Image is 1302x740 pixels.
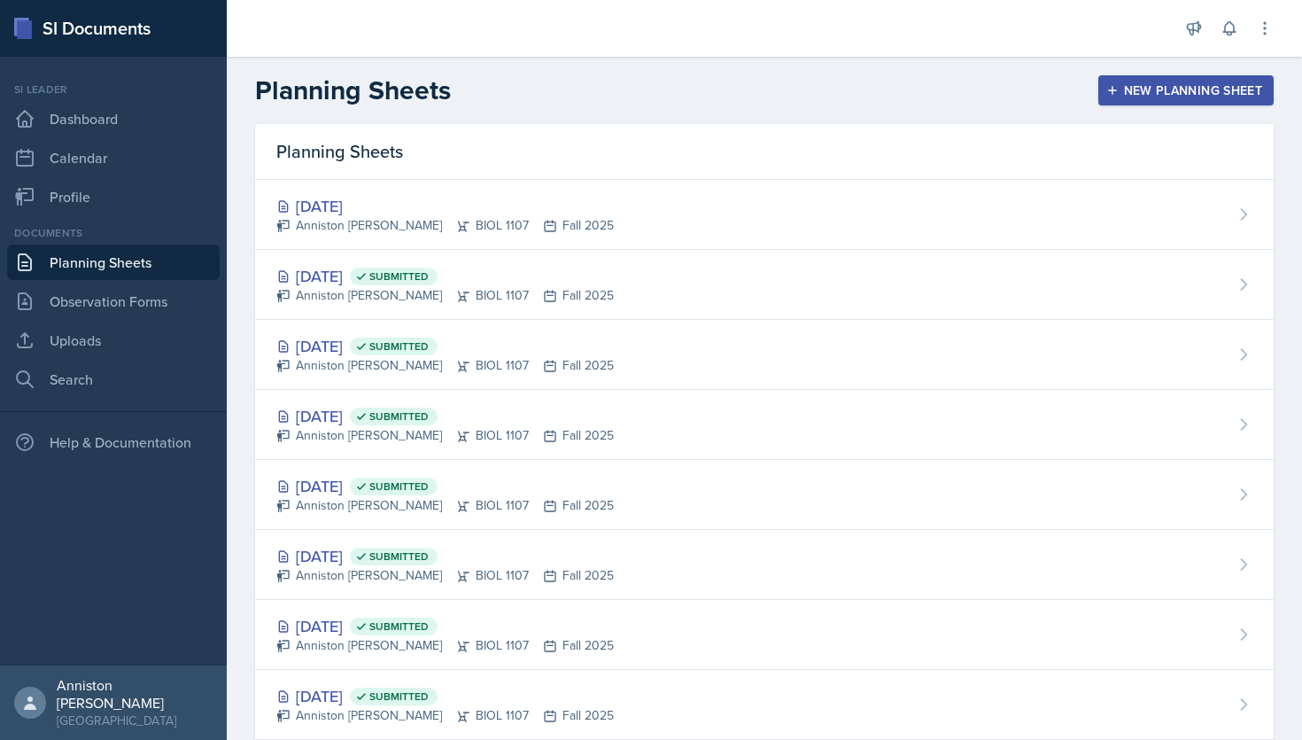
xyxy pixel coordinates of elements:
[276,194,614,218] div: [DATE]
[7,362,220,397] a: Search
[255,530,1274,600] a: [DATE] Submitted Anniston [PERSON_NAME]BIOL 1107Fall 2025
[276,426,614,445] div: Anniston [PERSON_NAME] BIOL 1107 Fall 2025
[369,619,429,634] span: Submitted
[255,124,1274,180] div: Planning Sheets
[276,566,614,585] div: Anniston [PERSON_NAME] BIOL 1107 Fall 2025
[276,636,614,655] div: Anniston [PERSON_NAME] BIOL 1107 Fall 2025
[7,245,220,280] a: Planning Sheets
[255,460,1274,530] a: [DATE] Submitted Anniston [PERSON_NAME]BIOL 1107Fall 2025
[276,496,614,515] div: Anniston [PERSON_NAME] BIOL 1107 Fall 2025
[7,225,220,241] div: Documents
[276,334,614,358] div: [DATE]
[255,390,1274,460] a: [DATE] Submitted Anniston [PERSON_NAME]BIOL 1107Fall 2025
[7,140,220,175] a: Calendar
[369,409,429,424] span: Submitted
[276,614,614,638] div: [DATE]
[255,320,1274,390] a: [DATE] Submitted Anniston [PERSON_NAME]BIOL 1107Fall 2025
[276,356,614,375] div: Anniston [PERSON_NAME] BIOL 1107 Fall 2025
[255,250,1274,320] a: [DATE] Submitted Anniston [PERSON_NAME]BIOL 1107Fall 2025
[369,479,429,494] span: Submitted
[369,269,429,284] span: Submitted
[276,286,614,305] div: Anniston [PERSON_NAME] BIOL 1107 Fall 2025
[7,179,220,214] a: Profile
[7,284,220,319] a: Observation Forms
[276,216,614,235] div: Anniston [PERSON_NAME] BIOL 1107 Fall 2025
[7,101,220,136] a: Dashboard
[1110,83,1262,97] div: New Planning Sheet
[369,339,429,354] span: Submitted
[276,264,614,288] div: [DATE]
[57,712,213,729] div: [GEOGRAPHIC_DATA]
[7,425,220,460] div: Help & Documentation
[7,82,220,97] div: Si leader
[255,670,1274,740] a: [DATE] Submitted Anniston [PERSON_NAME]BIOL 1107Fall 2025
[1098,75,1274,105] button: New Planning Sheet
[276,544,614,568] div: [DATE]
[276,474,614,498] div: [DATE]
[369,549,429,564] span: Submitted
[276,706,614,725] div: Anniston [PERSON_NAME] BIOL 1107 Fall 2025
[276,404,614,428] div: [DATE]
[255,600,1274,670] a: [DATE] Submitted Anniston [PERSON_NAME]BIOL 1107Fall 2025
[57,676,213,712] div: Anniston [PERSON_NAME]
[276,684,614,708] div: [DATE]
[369,689,429,704] span: Submitted
[7,323,220,358] a: Uploads
[255,74,451,106] h2: Planning Sheets
[255,180,1274,250] a: [DATE] Anniston [PERSON_NAME]BIOL 1107Fall 2025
